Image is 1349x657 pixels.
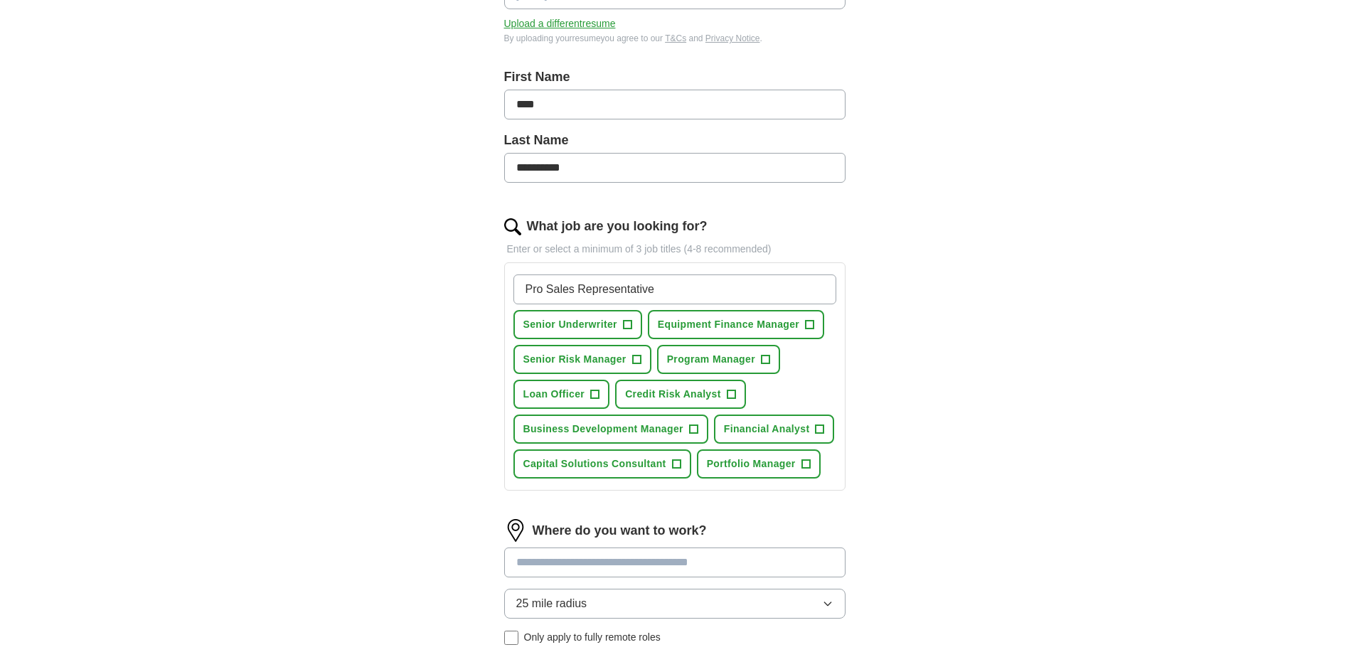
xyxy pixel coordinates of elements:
label: First Name [504,68,846,87]
button: Senior Underwriter [513,310,642,339]
span: Capital Solutions Consultant [523,456,666,471]
a: T&Cs [665,33,686,43]
label: What job are you looking for? [527,217,708,236]
img: location.png [504,519,527,542]
span: Program Manager [667,352,755,367]
span: Portfolio Manager [707,456,796,471]
button: Business Development Manager [513,415,708,444]
button: Senior Risk Manager [513,345,651,374]
button: Capital Solutions Consultant [513,449,691,479]
span: Senior Risk Manager [523,352,626,367]
span: Loan Officer [523,387,585,402]
button: 25 mile radius [504,589,846,619]
button: Loan Officer [513,380,610,409]
button: Program Manager [657,345,780,374]
button: Credit Risk Analyst [615,380,746,409]
button: Portfolio Manager [697,449,821,479]
span: Credit Risk Analyst [625,387,721,402]
img: search.png [504,218,521,235]
a: Privacy Notice [705,33,760,43]
span: Only apply to fully remote roles [524,630,661,645]
label: Where do you want to work? [533,521,707,540]
span: Business Development Manager [523,422,683,437]
input: Type a job title and press enter [513,274,836,304]
input: Only apply to fully remote roles [504,631,518,645]
span: Senior Underwriter [523,317,617,332]
label: Last Name [504,131,846,150]
span: Financial Analyst [724,422,810,437]
span: 25 mile radius [516,595,587,612]
span: Equipment Finance Manager [658,317,799,332]
button: Upload a differentresume [504,16,616,31]
button: Equipment Finance Manager [648,310,824,339]
div: By uploading your resume you agree to our and . [504,32,846,45]
button: Financial Analyst [714,415,835,444]
p: Enter or select a minimum of 3 job titles (4-8 recommended) [504,242,846,257]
